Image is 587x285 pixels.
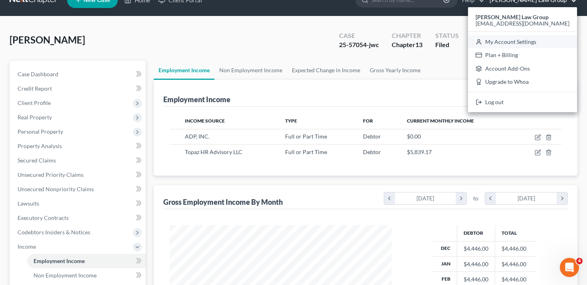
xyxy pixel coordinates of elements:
[27,254,146,268] a: Employment Income
[363,133,381,140] span: Debtor
[468,95,577,109] a: Log out
[457,225,495,241] th: Debtor
[18,85,52,92] span: Credit Report
[496,192,557,204] div: [DATE]
[476,14,549,20] strong: [PERSON_NAME] Law Group
[18,99,51,106] span: Client Profile
[163,95,230,104] div: Employment Income
[495,256,536,271] td: $4,446.00
[485,192,496,204] i: chevron_left
[11,182,146,196] a: Unsecured Nonpriority Claims
[18,243,36,250] span: Income
[18,157,56,164] span: Secured Claims
[464,275,488,283] div: $4,446.00
[214,61,287,80] a: Non Employment Income
[464,260,488,268] div: $4,446.00
[557,192,567,204] i: chevron_right
[476,20,569,27] span: [EMAIL_ADDRESS][DOMAIN_NAME]
[392,31,422,40] div: Chapter
[18,200,39,207] span: Lawsuits
[363,118,373,124] span: For
[464,245,488,253] div: $4,446.00
[433,241,457,256] th: Dec
[384,192,395,204] i: chevron_left
[27,268,146,283] a: Non Employment Income
[34,272,97,279] span: Non Employment Income
[415,41,422,48] span: 13
[392,40,422,49] div: Chapter
[395,192,456,204] div: [DATE]
[185,133,210,140] span: ADP, INC.
[285,118,297,124] span: Type
[407,148,432,155] span: $5,839.17
[163,197,283,207] div: Gross Employment Income By Month
[468,75,577,89] a: Upgrade to Whoa
[576,258,583,264] span: 4
[560,258,579,277] iframe: Intercom live chat
[18,171,83,178] span: Unsecured Priority Claims
[468,35,577,49] a: My Account Settings
[18,114,52,121] span: Real Property
[185,148,242,155] span: Topaz HR Advisory LLC
[34,257,85,264] span: Employment Income
[18,186,94,192] span: Unsecured Nonpriority Claims
[363,148,381,155] span: Debtor
[11,81,146,96] a: Credit Report
[468,7,577,112] div: [PERSON_NAME] Law Group
[456,192,466,204] i: chevron_right
[435,40,459,49] div: Filed
[11,211,146,225] a: Executory Contracts
[285,148,327,155] span: Full or Part Time
[433,256,457,271] th: Jan
[407,118,474,124] span: Current Monthly Income
[11,67,146,81] a: Case Dashboard
[18,229,90,236] span: Codebtors Insiders & Notices
[18,128,63,135] span: Personal Property
[435,31,459,40] div: Status
[339,40,379,49] div: 25-57054-jwc
[11,153,146,168] a: Secured Claims
[18,142,62,149] span: Property Analysis
[495,241,536,256] td: $4,446.00
[339,31,379,40] div: Case
[154,61,214,80] a: Employment Income
[10,34,85,46] span: [PERSON_NAME]
[365,61,425,80] a: Gross Yearly Income
[11,168,146,182] a: Unsecured Priority Claims
[407,133,421,140] span: $0.00
[11,196,146,211] a: Lawsuits
[468,62,577,75] a: Account Add-Ons
[18,214,69,221] span: Executory Contracts
[495,225,536,241] th: Total
[285,133,327,140] span: Full or Part Time
[11,139,146,153] a: Property Analysis
[18,71,58,77] span: Case Dashboard
[185,118,225,124] span: Income Source
[468,48,577,62] a: Plan + Billing
[287,61,365,80] a: Expected Change in Income
[473,194,478,202] span: to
